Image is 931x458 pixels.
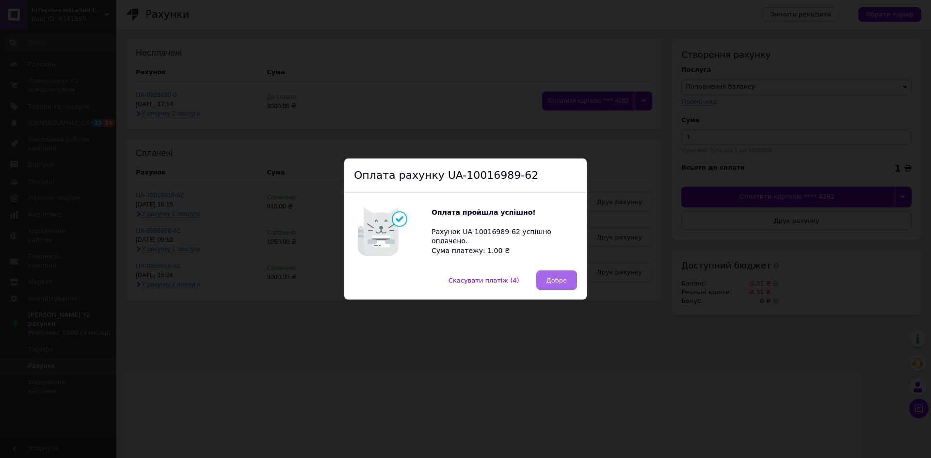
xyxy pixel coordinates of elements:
[432,208,577,255] div: Рахунок UA-10016989-62 успішно оплачено. Сума платежу: 1.00 ₴
[354,203,432,261] img: Котик говорить Оплата пройшла успішно!
[546,277,567,284] span: Добре
[536,270,577,290] button: Добре
[344,158,587,193] div: Оплата рахунку UA-10016989-62
[438,270,530,290] button: Скасувати платіж (4)
[432,208,536,216] b: Оплата пройшла успішно!
[449,277,519,284] span: Скасувати платіж (4)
